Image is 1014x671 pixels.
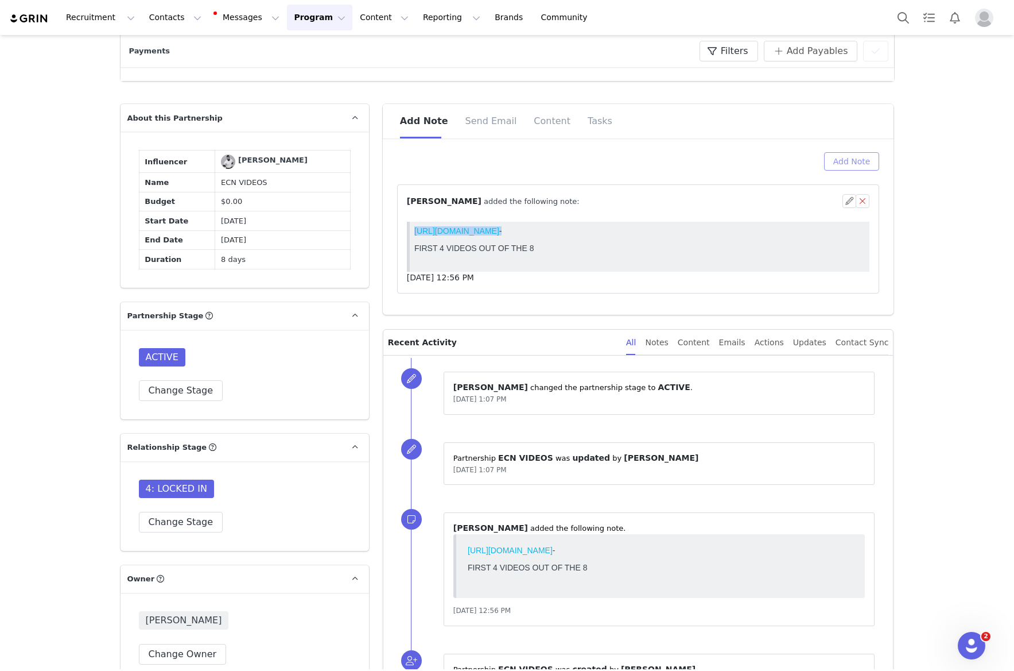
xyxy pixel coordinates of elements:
button: Change Stage [139,512,223,533]
p: Partnership ⁨ ⁩ was ⁨ ⁩ by ⁨ ⁩ [453,452,865,464]
button: Content [353,5,415,30]
span: ECN VIDEOS [498,453,553,462]
a: Tasks [916,5,942,30]
span: $0.00 [221,197,242,206]
button: Change Owner [139,644,227,665]
button: Search [891,5,916,30]
p: FIRST 4 VIDEOS OUT OF THE 8 [5,22,456,31]
button: Reporting [416,5,487,30]
span: ACTIVE [139,348,185,367]
span: 2 [981,632,990,641]
p: ⁨ ⁩ ⁨added⁩ the following note. [453,522,865,534]
button: Notifications [942,5,968,30]
div: Updates [793,330,826,356]
td: End Date [139,230,215,250]
a: Brands [488,5,533,30]
span: Owner [127,573,155,585]
div: Notes [645,330,668,356]
button: Profile [968,9,1005,27]
a: Community [534,5,600,30]
div: Actions [755,330,784,356]
button: Add Note [824,152,880,171]
span: 4: LOCKED IN [139,480,214,498]
a: [URL][DOMAIN_NAME] [5,5,90,14]
span: [DATE] 1:07 PM [453,395,507,403]
span: [PERSON_NAME] [407,196,481,206]
td: Name [139,173,215,192]
p: FIRST 4 VIDEOS OUT OF THE 8 [5,22,391,31]
td: Influencer [139,151,215,173]
span: ⁨ ⁩ added the following note: [407,195,580,207]
img: placeholder-profile.jpg [975,9,993,27]
div: [PERSON_NAME] [238,155,308,166]
span: updated [572,453,610,462]
div: Payments [126,45,176,57]
span: Filters [721,44,748,58]
p: Recent Activity [388,330,617,355]
td: ECN VIDEOS [215,173,351,192]
span: Add Note [400,115,448,126]
span: [PERSON_NAME] [453,383,528,392]
span: Relationship Stage [127,442,207,453]
td: 8 days [215,250,351,269]
div: Contact Sync [836,330,889,356]
img: JAY MICHAEL [221,155,235,169]
td: Budget [139,192,215,211]
span: Tasks [588,115,612,126]
span: Send Email [465,115,517,126]
span: [DATE] 12:56 PM [407,273,474,282]
span: Content [534,115,570,126]
span: About this Partnership [127,113,223,124]
div: All [626,330,636,356]
div: Content [678,330,710,356]
button: Contacts [142,5,208,30]
button: Add Payables [764,41,857,61]
span: [PERSON_NAME] [453,523,528,533]
button: Filters [700,41,758,61]
span: [PERSON_NAME] [624,453,698,462]
span: ACTIVE [658,383,690,392]
div: Emails [719,330,745,356]
p: - [5,5,391,14]
button: Messages [209,5,286,30]
button: Recruitment [59,5,142,30]
img: grin logo [9,13,49,24]
span: [DATE] 1:07 PM [453,466,507,474]
a: [PERSON_NAME] [221,155,308,169]
span: [PERSON_NAME] [139,611,229,630]
td: Duration [139,250,215,269]
p: - [5,5,456,14]
td: Start Date [139,211,215,231]
span: Partnership Stage [127,310,204,322]
p: ⁨ ⁩ changed the ⁨partnership⁩ stage to ⁨ ⁩. [453,381,865,394]
span: [DATE] 12:56 PM [453,607,511,615]
td: [DATE] [215,230,351,250]
button: Change Stage [139,380,223,401]
td: [DATE] [215,211,351,231]
button: Program [287,5,352,30]
iframe: Intercom live chat [958,632,985,660]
